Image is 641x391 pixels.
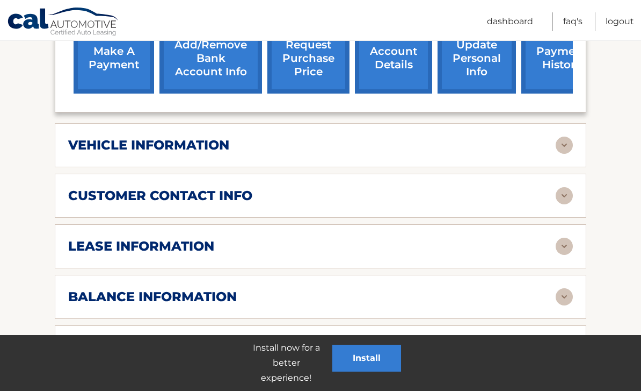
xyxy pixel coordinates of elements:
[556,187,573,204] img: accordion-rest.svg
[606,12,634,31] a: Logout
[68,289,237,305] h2: balance information
[267,23,349,94] a: request purchase price
[556,137,573,154] img: accordion-rest.svg
[332,345,401,372] button: Install
[556,288,573,305] img: accordion-rest.svg
[563,12,582,31] a: FAQ's
[438,23,516,94] a: update personal info
[355,23,432,94] a: account details
[240,340,332,386] p: Install now for a better experience!
[159,23,262,94] a: Add/Remove bank account info
[68,188,252,204] h2: customer contact info
[7,7,120,38] a: Cal Automotive
[68,137,229,153] h2: vehicle information
[68,238,214,254] h2: lease information
[556,238,573,255] img: accordion-rest.svg
[74,23,154,94] a: make a payment
[487,12,533,31] a: Dashboard
[521,23,602,94] a: payment history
